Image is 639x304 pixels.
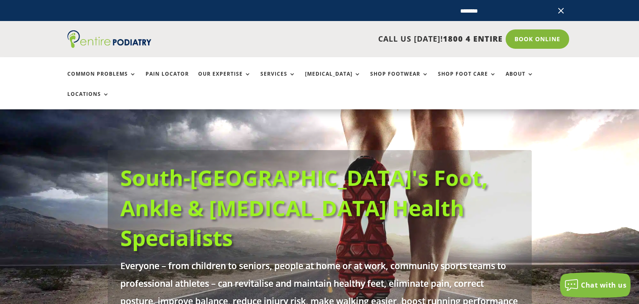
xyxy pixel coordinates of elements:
[438,71,496,89] a: Shop Foot Care
[67,71,136,89] a: Common Problems
[67,41,151,50] a: Entire Podiatry
[146,71,189,89] a: Pain Locator
[581,280,626,290] span: Chat with us
[506,71,534,89] a: About
[506,29,569,49] a: Book Online
[67,91,109,109] a: Locations
[198,71,251,89] a: Our Expertise
[67,30,151,48] img: logo (1)
[260,71,296,89] a: Services
[184,34,503,45] p: CALL US [DATE]!
[560,272,631,298] button: Chat with us
[370,71,429,89] a: Shop Footwear
[305,71,361,89] a: [MEDICAL_DATA]
[120,163,488,252] a: South-[GEOGRAPHIC_DATA]'s Foot, Ankle & [MEDICAL_DATA] Health Specialists
[443,34,503,44] span: 1800 4 ENTIRE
